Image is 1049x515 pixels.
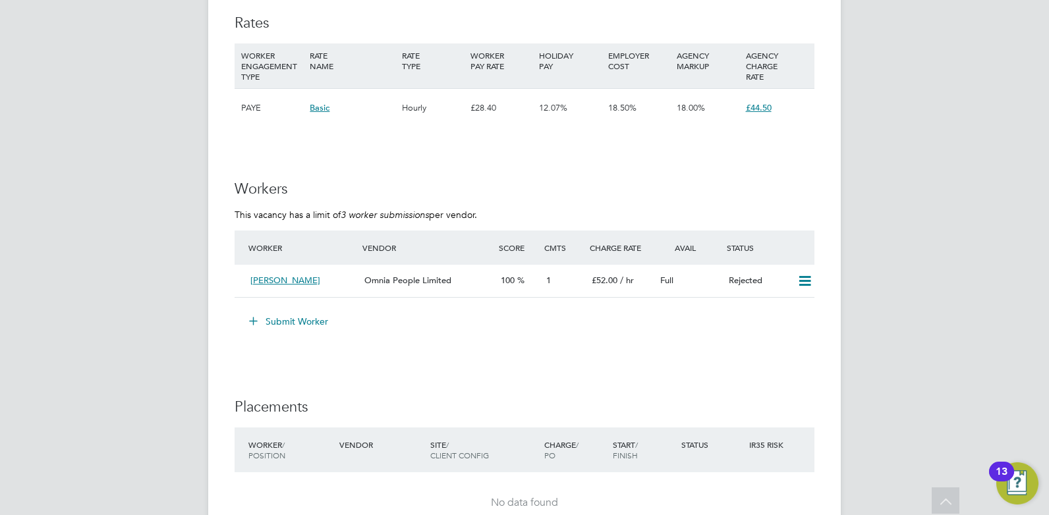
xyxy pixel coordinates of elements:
[546,275,551,286] span: 1
[592,275,617,286] span: £52.00
[235,14,814,33] h3: Rates
[399,89,467,127] div: Hourly
[240,311,339,332] button: Submit Worker
[677,102,705,113] span: 18.00%
[996,462,1038,504] button: Open Resource Center, 13 new notifications
[746,102,772,113] span: £44.50
[245,236,359,259] div: Worker
[655,236,723,259] div: Avail
[427,433,541,467] div: Site
[341,209,429,221] em: 3 worker submissions
[238,43,306,88] div: WORKER ENGAGEMENT TYPE
[364,275,451,286] span: Omnia People Limited
[613,439,638,460] span: / Finish
[544,439,579,460] span: / PO
[586,236,655,259] div: Charge Rate
[359,236,496,259] div: Vendor
[235,180,814,199] h3: Workers
[235,209,814,221] p: This vacancy has a limit of per vendor.
[430,439,489,460] span: / Client Config
[678,433,747,456] div: Status
[723,236,814,259] div: Status
[539,102,567,113] span: 12.07%
[248,439,285,460] span: / Position
[306,43,398,78] div: RATE NAME
[605,43,673,78] div: EMPLOYER COST
[743,43,811,88] div: AGENCY CHARGE RATE
[620,275,634,286] span: / hr
[723,270,792,292] div: Rejected
[467,43,536,78] div: WORKER PAY RATE
[248,496,801,510] div: No data found
[673,43,742,78] div: AGENCY MARKUP
[310,102,329,113] span: Basic
[250,275,320,286] span: [PERSON_NAME]
[608,102,637,113] span: 18.50%
[541,433,610,467] div: Charge
[467,89,536,127] div: £28.40
[610,433,678,467] div: Start
[541,236,586,259] div: Cmts
[496,236,541,259] div: Score
[336,433,427,456] div: Vendor
[238,89,306,127] div: PAYE
[245,433,336,467] div: Worker
[536,43,604,78] div: HOLIDAY PAY
[399,43,467,78] div: RATE TYPE
[235,398,814,417] h3: Placements
[501,275,515,286] span: 100
[746,433,791,456] div: IR35 Risk
[660,275,673,286] span: Full
[996,472,1007,489] div: 13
